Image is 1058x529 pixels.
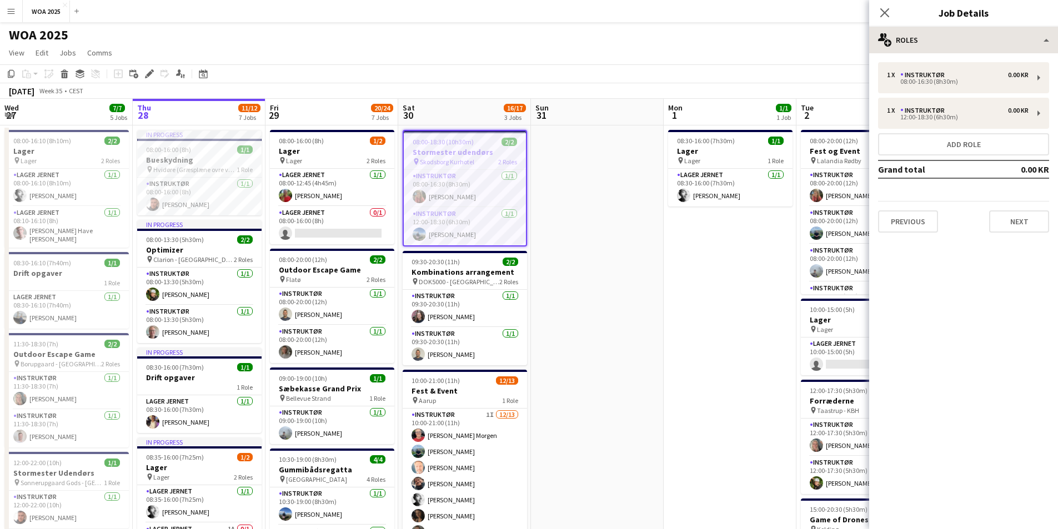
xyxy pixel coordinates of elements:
[137,220,262,343] div: In progress08:00-13:30 (5h30m)2/2Optimizer Clarion - [GEOGRAPHIC_DATA]2 RolesInstruktør1/108:00-1...
[270,249,394,363] app-job-card: 08:00-20:00 (12h)2/2Outdoor Escape Game Flatø2 RolesInstruktør1/108:00-20:00 (12h)[PERSON_NAME]In...
[270,206,394,244] app-card-role: Lager Jernet0/108:00-16:00 (8h)
[401,109,415,122] span: 30
[270,487,394,525] app-card-role: Instruktør1/110:30-19:00 (8h30m)[PERSON_NAME]
[59,48,76,58] span: Jobs
[496,376,518,385] span: 12/13
[37,87,64,95] span: Week 35
[13,340,58,348] span: 11:30-18:30 (7h)
[801,396,925,406] h3: Forræderne
[668,103,683,113] span: Mon
[4,410,129,447] app-card-role: Instruktør1/111:30-18:30 (7h)[PERSON_NAME]
[989,210,1049,233] button: Next
[776,104,791,112] span: 1/1
[4,130,129,248] app-job-card: 08:00-16:10 (8h10m)2/2Lager Lager2 RolesLager Jernet1/108:00-16:10 (8h10m)[PERSON_NAME]Lager Jern...
[137,395,262,433] app-card-role: Lager Jernet1/108:30-16:00 (7h30m)[PERSON_NAME]
[137,485,262,523] app-card-role: Lager Jernet1/108:35-16:00 (7h25m)[PERSON_NAME]
[810,305,855,314] span: 10:00-15:00 (5h)
[403,130,527,246] div: 08:00-18:30 (10h30m)2/2Stormester udendørs Skodsborg Kurhotel2 RolesInstruktør1/108:00-16:30 (8h3...
[534,109,549,122] span: 31
[270,465,394,475] h3: Gummibådsregatta
[137,437,262,446] div: In progress
[137,155,262,165] h3: Bueskydning
[900,71,949,79] div: Instruktør
[420,158,474,166] span: Skodsborg Kurhotel
[817,406,859,415] span: Taastrup - KBH
[801,130,925,294] app-job-card: 08:00-20:00 (12h)8/9Fest og Event Lalandia Rødby9 RolesInstruktør1/108:00-20:00 (12h)[PERSON_NAME...
[1008,107,1029,114] div: 0.00 KR
[666,109,683,122] span: 1
[535,103,549,113] span: Sun
[887,71,900,79] div: 1 x
[270,406,394,444] app-card-role: Instruktør1/109:00-19:00 (10h)[PERSON_NAME]
[137,130,262,215] div: In progress08:00-16:00 (8h)1/1Bueskydning Hvidøre (Græsplæne ovre ved [GEOGRAPHIC_DATA])1 RoleIns...
[878,210,938,233] button: Previous
[146,453,204,461] span: 08:35-16:00 (7h25m)
[234,473,253,481] span: 2 Roles
[13,259,71,267] span: 08:30-16:10 (7h40m)
[677,137,735,145] span: 08:30-16:00 (7h30m)
[9,27,68,43] h1: WOA 2025
[372,113,393,122] div: 7 Jobs
[504,104,526,112] span: 16/17
[776,113,791,122] div: 1 Job
[801,146,925,156] h3: Fest og Event
[404,170,526,208] app-card-role: Instruktør1/108:00-16:30 (8h30m)[PERSON_NAME]
[137,130,262,139] div: In progress
[137,245,262,255] h3: Optimizer
[146,235,204,244] span: 08:00-13:30 (5h30m)
[887,114,1029,120] div: 12:00-18:30 (6h30m)
[237,145,253,154] span: 1/1
[83,46,117,60] a: Comms
[268,109,279,122] span: 29
[498,158,517,166] span: 2 Roles
[286,475,347,483] span: [GEOGRAPHIC_DATA]
[101,360,120,368] span: 2 Roles
[801,206,925,244] app-card-role: Instruktør1/108:00-20:00 (12h)[PERSON_NAME]
[367,157,385,165] span: 2 Roles
[370,255,385,264] span: 2/2
[370,137,385,145] span: 1/2
[239,113,260,122] div: 7 Jobs
[869,6,1058,20] h3: Job Details
[237,165,253,174] span: 1 Role
[369,394,385,402] span: 1 Role
[799,109,814,122] span: 2
[810,137,858,145] span: 08:00-20:00 (12h)
[4,349,129,359] h3: Outdoor Escape Game
[887,79,1029,84] div: 08:00-16:30 (8h30m)
[237,383,253,391] span: 1 Role
[55,46,81,60] a: Jobs
[817,325,833,334] span: Lager
[4,46,29,60] a: View
[3,109,19,122] span: 27
[237,363,253,371] span: 1/1
[137,372,262,382] h3: Drift opgaver
[668,130,793,206] app-job-card: 08:30-16:00 (7h30m)1/1Lager Lager1 RoleLager Jernet1/108:30-16:00 (7h30m)[PERSON_NAME]
[4,452,129,528] app-job-card: 12:00-22:00 (10h)1/1Stormester Udendørs Sonnerupgaard Gods - [GEOGRAPHIC_DATA]1 RoleInstruktør1/1...
[270,130,394,244] div: 08:00-16:00 (8h)1/2Lager Lager2 RolesLager Jernet1/108:00-12:45 (4h45m)[PERSON_NAME]Lager Jernet0...
[104,459,120,467] span: 1/1
[13,459,62,467] span: 12:00-22:00 (10h)
[109,104,125,112] span: 7/7
[4,103,19,113] span: Wed
[21,360,101,368] span: Borupgaard - [GEOGRAPHIC_DATA]
[279,255,327,264] span: 08:00-20:00 (12h)
[502,396,518,405] span: 1 Role
[279,137,324,145] span: 08:00-16:00 (8h)
[104,259,120,267] span: 1/1
[137,220,262,229] div: In progress
[153,473,169,481] span: Lager
[684,157,700,165] span: Lager
[286,394,331,402] span: Bellevue Strand
[499,278,518,286] span: 2 Roles
[412,376,460,385] span: 10:00-21:00 (11h)
[270,367,394,444] div: 09:00-19:00 (10h)1/1Sæbekasse Grand Prix Bellevue Strand1 RoleInstruktør1/109:00-19:00 (10h)[PERS...
[36,48,48,58] span: Edit
[768,157,784,165] span: 1 Role
[270,169,394,206] app-card-role: Lager Jernet1/108:00-12:45 (4h45m)[PERSON_NAME]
